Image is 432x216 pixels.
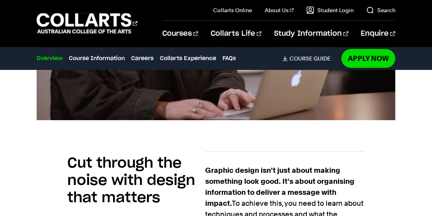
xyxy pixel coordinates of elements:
h2: Cut through the noise with design that matters [67,155,205,207]
a: Collarts Online [213,6,252,14]
a: Apply Now [341,49,395,68]
a: Collarts Life [211,21,261,47]
a: Course Information [69,54,125,63]
a: Student Login [306,6,354,14]
a: Study Information [274,21,348,47]
a: Enquire [361,21,395,47]
strong: Graphic design isn't just about making something look good. It's about organising information to ... [205,166,354,207]
a: Careers [131,54,154,63]
a: Search [366,6,395,14]
a: Courses [162,21,198,47]
a: Collarts Experience [160,54,216,63]
a: About Us [265,6,294,14]
a: FAQs [222,54,236,63]
div: Go to homepage [37,12,137,35]
a: Course Guide [282,55,337,62]
a: Overview [37,54,63,63]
